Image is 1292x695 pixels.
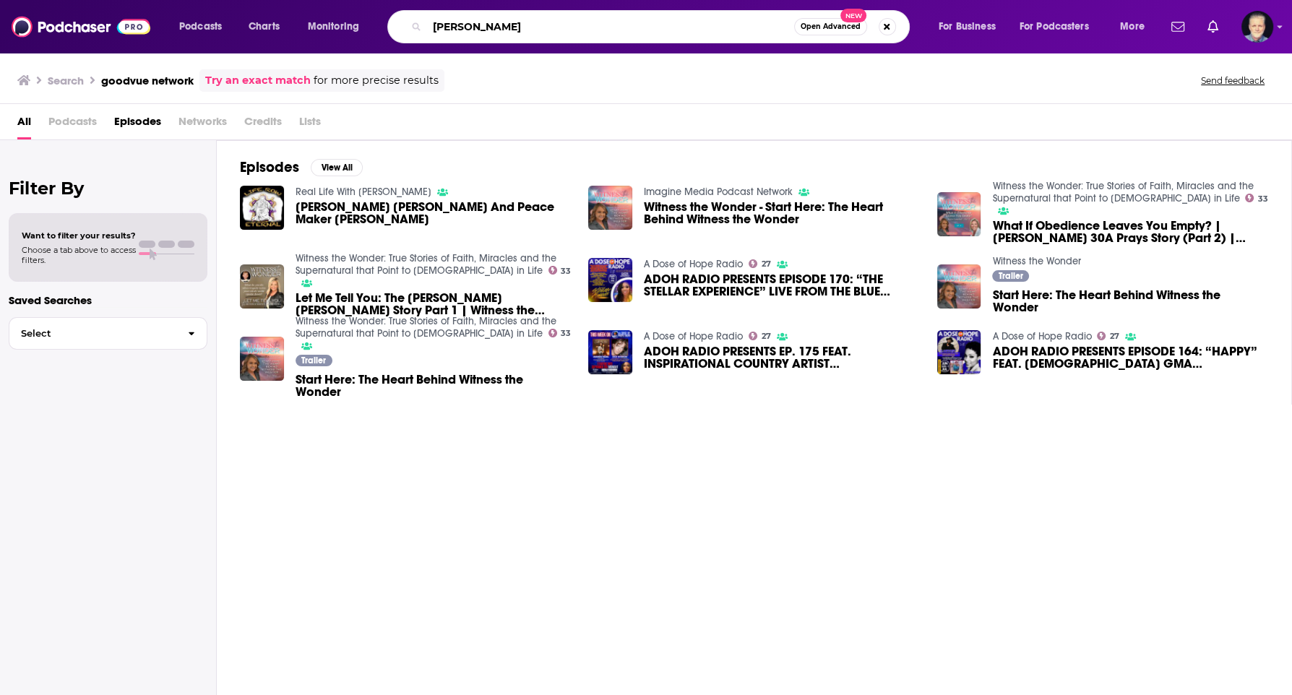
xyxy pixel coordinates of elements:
[17,110,31,139] a: All
[9,317,207,350] button: Select
[296,201,572,225] a: Duke White Lee Kantur And Peace Maker Aldo
[1120,17,1145,37] span: More
[308,17,359,37] span: Monitoring
[296,186,431,198] a: Real Life With Duke White
[1010,15,1110,38] button: open menu
[992,255,1080,267] a: Witness the Wonder
[992,220,1268,244] span: What If Obedience Leaves You Empty? | [PERSON_NAME] 30A Prays Story (Part 2) | Witness the Wonder...
[169,15,241,38] button: open menu
[644,330,743,342] a: A Dose of Hope Radio
[296,201,572,225] span: [PERSON_NAME] [PERSON_NAME] And Peace Maker [PERSON_NAME]
[929,15,1014,38] button: open menu
[296,292,572,316] a: Let Me Tell You: The Beverly Brown Simms Story Part 1 | Witness the Wonder with Host Christina Smith
[101,74,194,87] h3: goodvue network
[1241,11,1273,43] img: User Profile
[992,289,1268,314] a: Start Here: The Heart Behind Witness the Wonder
[561,268,571,275] span: 33
[244,110,282,139] span: Credits
[9,293,207,307] p: Saved Searches
[1258,196,1268,202] span: 33
[1241,11,1273,43] button: Show profile menu
[22,245,136,265] span: Choose a tab above to access filters.
[239,15,288,38] a: Charts
[296,252,556,277] a: Witness the Wonder: True Stories of Faith, Miracles and the Supernatural that Point to God in Life
[561,330,571,337] span: 33
[1110,333,1119,340] span: 27
[401,10,923,43] div: Search podcasts, credits, & more...
[840,9,866,22] span: New
[114,110,161,139] a: Episodes
[1020,17,1089,37] span: For Podcasters
[937,264,981,308] img: Start Here: The Heart Behind Witness the Wonder
[644,201,920,225] a: Witness the Wonder - Start Here: The Heart Behind Witness the Wonder
[299,110,321,139] span: Lists
[644,345,920,370] a: ADOH RADIO PRESENTS EP. 175 FEAT. INSPIRATIONAL COUNTRY ARTIST AMANDA HAGEL AND AUTHOR DICK WYBROW
[588,258,632,302] img: ADOH RADIO PRESENTS EPISODE 170: “THE STELLAR EXPERIENCE” LIVE FROM THE BLUE CARPET
[762,333,771,340] span: 27
[992,345,1268,370] span: ADOH RADIO PRESENTS EPISODE 164: “HAPPY” FEAT. [DEMOGRAPHIC_DATA] GMA SONGWRITER OF THE YEAR [PER...
[939,17,996,37] span: For Business
[1241,11,1273,43] span: Logged in as JonesLiterary
[749,259,771,268] a: 27
[762,261,771,267] span: 27
[240,186,284,230] img: Duke White Lee Kantur And Peace Maker Aldo
[311,159,363,176] button: View All
[240,264,284,308] img: Let Me Tell You: The Beverly Brown Simms Story Part 1 | Witness the Wonder with Host Christina Smith
[12,13,150,40] img: Podchaser - Follow, Share and Rate Podcasts
[794,18,867,35] button: Open AdvancedNew
[548,266,572,275] a: 33
[205,72,311,89] a: Try an exact match
[588,330,632,374] img: ADOH RADIO PRESENTS EP. 175 FEAT. INSPIRATIONAL COUNTRY ARTIST AMANDA HAGEL AND AUTHOR DICK WYBROW
[9,178,207,199] h2: Filter By
[548,329,572,337] a: 33
[249,17,280,37] span: Charts
[296,374,572,398] a: Start Here: The Heart Behind Witness the Wonder
[937,330,981,374] img: ADOH RADIO PRESENTS EPISODE 164: “HAPPY” FEAT. CANADIAN GMA SONGWRITER OF THE YEAR K-ANTHONY AND ...
[588,186,632,230] img: Witness the Wonder - Start Here: The Heart Behind Witness the Wonder
[179,17,222,37] span: Podcasts
[644,345,920,370] span: ADOH RADIO PRESENTS EP. 175 FEAT. INSPIRATIONAL COUNTRY ARTIST [PERSON_NAME] AND AUTHOR [PERSON_N...
[992,345,1268,370] a: ADOH RADIO PRESENTS EPISODE 164: “HAPPY” FEAT. CANADIAN GMA SONGWRITER OF THE YEAR K-ANTHONY AND ...
[240,337,284,381] img: Start Here: The Heart Behind Witness the Wonder
[296,292,572,316] span: Let Me Tell You: The [PERSON_NAME] [PERSON_NAME] Story Part 1 | Witness the Wonder with Host [PER...
[1197,74,1269,87] button: Send feedback
[992,330,1091,342] a: A Dose of Hope Radio
[1097,332,1119,340] a: 27
[937,192,981,236] img: What If Obedience Leaves You Empty? | Katie Campbell’s 30A Prays Story (Part 2) | Witness the Won...
[298,15,378,38] button: open menu
[296,315,556,340] a: Witness the Wonder: True Stories of Faith, Miracles and the Supernatural that Point to God in Life
[801,23,861,30] span: Open Advanced
[644,273,920,298] a: ADOH RADIO PRESENTS EPISODE 170: “THE STELLAR EXPERIENCE” LIVE FROM THE BLUE CARPET
[1202,14,1224,39] a: Show notifications dropdown
[48,74,84,87] h3: Search
[240,158,299,176] h2: Episodes
[22,230,136,241] span: Want to filter your results?
[48,110,97,139] span: Podcasts
[427,15,794,38] input: Search podcasts, credits, & more...
[749,332,771,340] a: 27
[301,356,326,365] span: Trailer
[314,72,439,89] span: for more precise results
[240,158,363,176] a: EpisodesView All
[1166,14,1190,39] a: Show notifications dropdown
[9,329,176,338] span: Select
[178,110,227,139] span: Networks
[1110,15,1163,38] button: open menu
[644,186,793,198] a: Imagine Media Podcast Network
